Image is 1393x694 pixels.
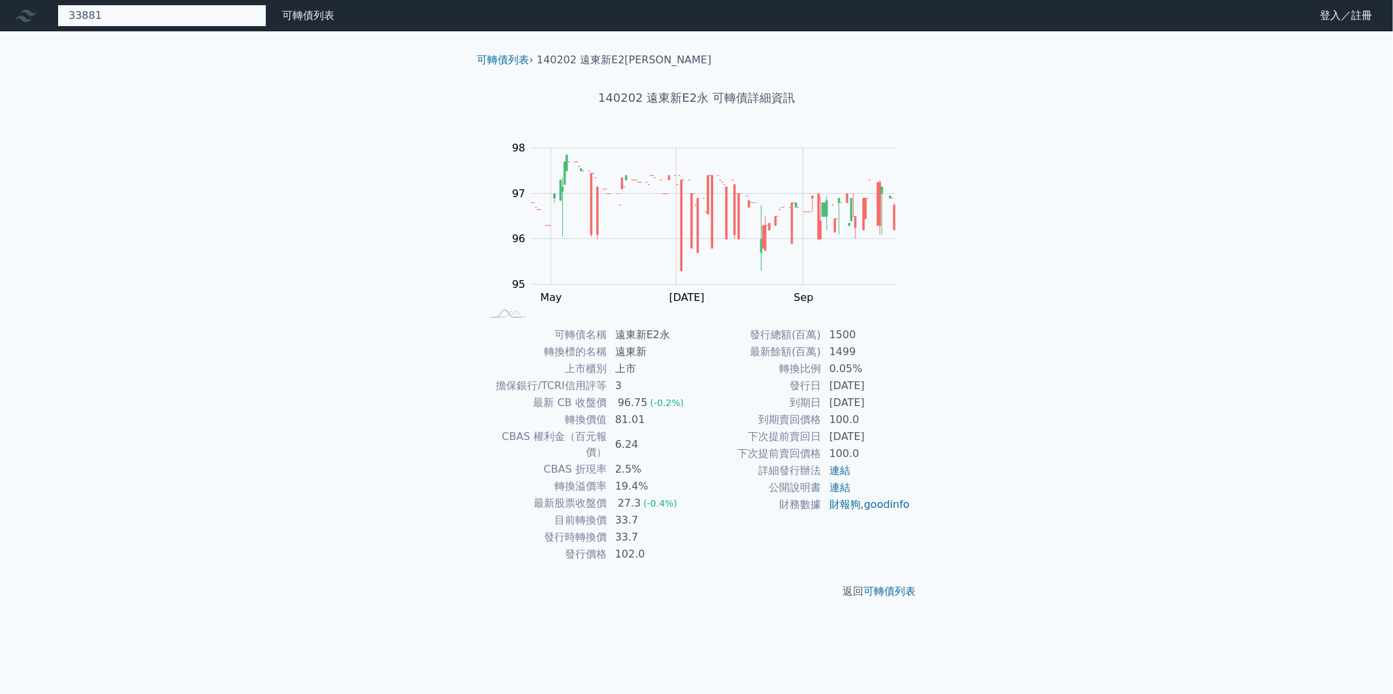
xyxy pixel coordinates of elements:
[512,187,525,200] tspan: 97
[607,546,697,563] td: 102.0
[697,496,822,513] td: 財務數據
[607,461,697,478] td: 2.5%
[607,343,697,360] td: 遠東新
[615,395,650,411] div: 96.75
[650,398,684,408] span: (-0.2%)
[1309,5,1383,26] a: 登入／註冊
[822,377,911,394] td: [DATE]
[537,52,711,68] li: 140202 遠東新E2[PERSON_NAME]
[864,585,916,597] a: 可轉債列表
[697,462,822,479] td: 詳細發行辦法
[541,291,562,304] tspan: May
[697,360,822,377] td: 轉換比例
[282,9,334,22] a: 可轉債列表
[822,394,911,411] td: [DATE]
[697,411,822,428] td: 到期賣回價格
[483,495,607,512] td: 最新股票收盤價
[607,360,697,377] td: 上市
[483,343,607,360] td: 轉換標的名稱
[607,377,697,394] td: 3
[615,496,644,511] div: 27.3
[483,529,607,546] td: 發行時轉換價
[483,512,607,529] td: 目前轉換價
[607,428,697,461] td: 6.24
[483,377,607,394] td: 擔保銀行/TCRI信用評等
[697,326,822,343] td: 發行總額(百萬)
[607,529,697,546] td: 33.7
[822,428,911,445] td: [DATE]
[512,232,525,245] tspan: 96
[822,411,911,428] td: 100.0
[1328,631,1393,694] iframe: Chat Widget
[794,291,814,304] tspan: Sep
[607,411,697,428] td: 81.01
[697,394,822,411] td: 到期日
[1328,631,1393,694] div: 聊天小工具
[669,291,705,304] tspan: [DATE]
[512,278,525,291] tspan: 95
[531,155,895,271] g: Series
[822,326,911,343] td: 1500
[822,445,911,462] td: 100.0
[607,512,697,529] td: 33.7
[497,142,915,304] g: Chart
[697,445,822,462] td: 下次提前賣回價格
[697,479,822,496] td: 公開說明書
[483,394,607,411] td: 最新 CB 收盤價
[483,411,607,428] td: 轉換價值
[483,428,607,461] td: CBAS 權利金（百元報價）
[467,584,927,599] p: 返回
[822,343,911,360] td: 1499
[822,360,911,377] td: 0.05%
[483,478,607,495] td: 轉換溢價率
[829,498,861,511] a: 財報狗
[829,464,850,477] a: 連結
[697,428,822,445] td: 下次提前賣回日
[864,498,910,511] a: goodinfo
[643,498,677,509] span: (-0.4%)
[57,5,266,27] input: 搜尋可轉債 代號／名稱
[697,377,822,394] td: 發行日
[477,54,530,66] a: 可轉債列表
[483,461,607,478] td: CBAS 折現率
[822,496,911,513] td: ,
[512,142,525,154] tspan: 98
[829,481,850,494] a: 連結
[467,89,927,107] h1: 140202 遠東新E2永 可轉債詳細資訊
[483,546,607,563] td: 發行價格
[697,343,822,360] td: 最新餘額(百萬)
[483,326,607,343] td: 可轉債名稱
[483,360,607,377] td: 上市櫃別
[607,326,697,343] td: 遠東新E2永
[607,478,697,495] td: 19.4%
[477,52,534,68] li: ›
